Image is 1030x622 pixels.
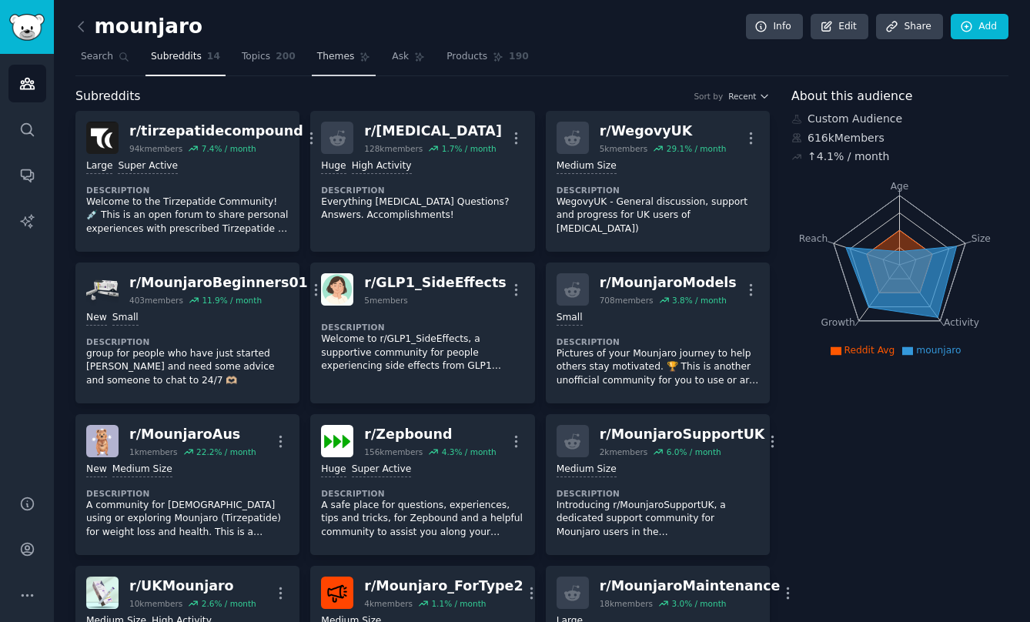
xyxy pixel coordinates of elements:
div: 4.3 % / month [442,446,497,457]
a: Subreddits14 [145,45,226,76]
span: mounjaro [916,345,961,356]
tspan: Size [971,232,991,243]
div: r/ MounjaroModels [600,273,737,293]
div: New [86,311,107,326]
img: tirzepatidecompound [86,122,119,154]
span: Subreddits [75,87,141,106]
span: 14 [207,50,220,64]
a: Themes [312,45,376,76]
img: MounjaroAus [86,425,119,457]
div: 5 members [364,295,408,306]
div: Small [112,311,139,326]
span: Search [81,50,113,64]
div: r/ UKMounjaro [129,577,256,596]
a: GLP1_SideEffectsr/GLP1_SideEffects5membersDescriptionWelcome to r/GLP1_SideEffects, a supportive ... [310,263,534,403]
dt: Description [86,488,289,499]
div: 4k members [364,598,413,609]
a: MounjaroBeginners01r/MounjaroBeginners01403members11.9% / monthNewSmallDescriptiongroup for peopl... [75,263,299,403]
span: Topics [242,50,270,64]
a: Edit [811,14,868,40]
img: GLP1_SideEffects [321,273,353,306]
a: Info [746,14,803,40]
div: Small [557,311,583,326]
div: 2k members [600,446,648,457]
span: Recent [728,91,756,102]
div: 7.4 % / month [202,143,256,154]
div: Medium Size [557,159,617,174]
tspan: Activity [944,317,979,328]
tspan: Growth [821,317,855,328]
div: 5k members [600,143,648,154]
div: r/ WegovyUK [600,122,727,141]
div: Super Active [118,159,178,174]
div: 1.1 % / month [431,598,486,609]
h2: mounjaro [75,15,202,39]
div: Sort by [694,91,723,102]
dt: Description [86,336,289,347]
div: Medium Size [557,463,617,477]
div: r/ MounjaroAus [129,425,256,444]
div: Super Active [352,463,412,477]
div: 29.1 % / month [667,143,727,154]
p: Welcome to r/GLP1_SideEffects, a supportive community for people experiencing side effects from G... [321,333,523,373]
div: 3.0 % / month [671,598,726,609]
tspan: Reach [799,232,828,243]
div: r/ MounjaroBeginners01 [129,273,308,293]
span: Themes [317,50,355,64]
a: Zepboundr/Zepbound156kmembers4.3% / monthHugeSuper ActiveDescriptionA safe place for questions, e... [310,414,534,555]
span: Reddit Avg [844,345,895,356]
div: ↑ 4.1 % / month [808,149,889,165]
button: Recent [728,91,770,102]
div: 616k Members [791,130,1008,146]
span: Subreddits [151,50,202,64]
div: 708 members [600,295,654,306]
p: Welcome to the Tirzepatide Community! 💉 This is an open forum to share personal experiences with ... [86,196,289,236]
dt: Description [557,185,759,196]
div: Huge [321,159,346,174]
div: 94k members [129,143,182,154]
span: Ask [392,50,409,64]
div: 10k members [129,598,182,609]
div: 22.2 % / month [196,446,256,457]
div: 2.6 % / month [202,598,256,609]
dt: Description [557,336,759,347]
div: 403 members [129,295,183,306]
div: Large [86,159,112,174]
div: High Activity [352,159,412,174]
div: r/ MounjaroSupportUK [600,425,765,444]
div: r/ [MEDICAL_DATA] [364,122,502,141]
dt: Description [86,185,289,196]
p: Introducing r/MounjaroSupportUK, a dedicated support community for Mounjaro users in the [GEOGRAP... [557,499,759,540]
img: Zepbound [321,425,353,457]
span: About this audience [791,87,912,106]
a: Topics200 [236,45,301,76]
dt: Description [321,322,523,333]
a: r/[MEDICAL_DATA]128kmembers1.7% / monthHugeHigh ActivityDescriptionEverything [MEDICAL_DATA] Ques... [310,111,534,252]
div: r/ GLP1_SideEffects [364,273,506,293]
div: 156k members [364,446,423,457]
a: r/MounjaroModels708members3.8% / monthSmallDescriptionPictures of your Mounjaro journey to help o... [546,263,770,403]
dt: Description [321,488,523,499]
div: Custom Audience [791,111,1008,127]
div: r/ Zepbound [364,425,496,444]
p: WegovyUK - General discussion, support and progress for UK users of [MEDICAL_DATA]) [557,196,759,236]
dt: Description [557,488,759,499]
div: New [86,463,107,477]
a: Products190 [441,45,533,76]
tspan: Age [891,181,909,192]
img: Mounjaro_ForType2 [321,577,353,609]
span: Products [446,50,487,64]
div: 3.8 % / month [672,295,727,306]
a: r/MounjaroSupportUK2kmembers6.0% / monthMedium SizeDescriptionIntroducing r/MounjaroSupportUK, a ... [546,414,770,555]
div: r/ tirzepatidecompound [129,122,303,141]
div: r/ MounjaroMaintenance [600,577,781,596]
img: UKMounjaro [86,577,119,609]
a: tirzepatidecompoundr/tirzepatidecompound94kmembers7.4% / monthLargeSuper ActiveDescriptionWelcome... [75,111,299,252]
div: Huge [321,463,346,477]
img: GummySearch logo [9,14,45,41]
p: A community for [DEMOGRAPHIC_DATA] using or exploring Mounjaro (Tirzepatide) for weight loss and ... [86,499,289,540]
p: Everything [MEDICAL_DATA] Questions? Answers. Accomplishments! [321,196,523,222]
dt: Description [321,185,523,196]
a: Add [951,14,1008,40]
div: 18k members [600,598,653,609]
